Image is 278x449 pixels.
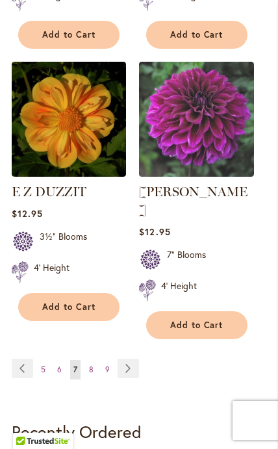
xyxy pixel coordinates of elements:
[139,225,170,238] span: $12.95
[42,29,95,40] span: Add to Cart
[89,365,94,374] span: 8
[57,365,62,374] span: 6
[170,29,223,40] span: Add to Cart
[12,62,126,176] img: E Z DUZZIT
[10,403,46,439] iframe: Launch Accessibility Center
[38,360,49,379] a: 5
[105,365,110,374] span: 9
[139,184,247,218] a: [PERSON_NAME]
[170,320,223,331] span: Add to Cart
[139,62,253,176] img: Einstein
[42,301,95,313] span: Add to Cart
[146,21,247,49] button: Add to Cart
[34,261,69,287] div: 4' Height
[73,365,77,374] span: 7
[139,167,253,179] a: Einstein
[167,248,206,274] div: 7" Blooms
[12,420,142,443] strong: Recently Ordered
[40,230,87,256] div: 3½" Blooms
[12,184,86,199] a: E Z DUZZIT
[146,311,247,339] button: Add to Cart
[18,21,120,49] button: Add to Cart
[86,360,97,379] a: 8
[12,207,43,220] span: $12.95
[54,360,65,379] a: 6
[41,365,45,374] span: 5
[12,167,126,179] a: E Z DUZZIT
[161,279,197,305] div: 4' Height
[18,293,120,321] button: Add to Cart
[102,360,113,379] a: 9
